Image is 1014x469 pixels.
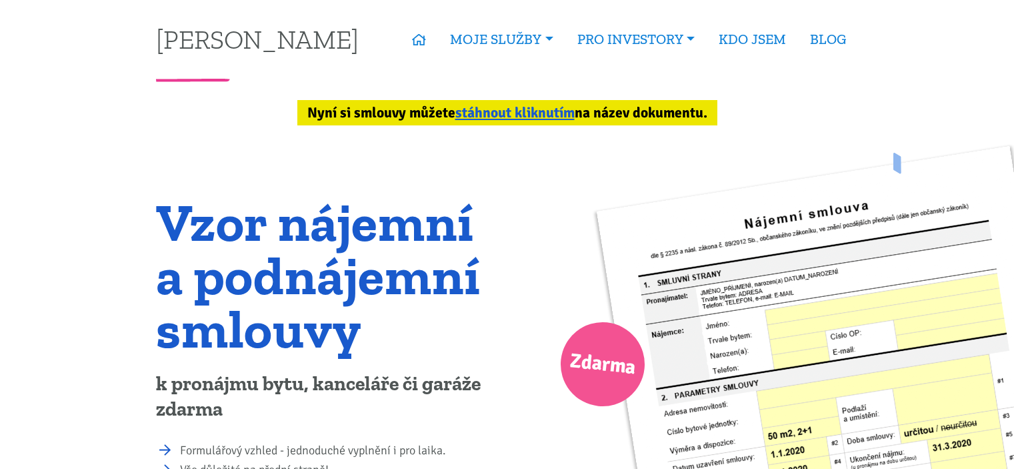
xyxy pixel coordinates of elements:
a: PRO INVESTORY [565,24,707,55]
div: Nyní si smlouvy můžete na název dokumentu. [297,100,717,125]
a: stáhnout kliknutím [455,104,575,121]
li: Formulářový vzhled - jednoduché vyplnění i pro laika. [180,442,498,460]
a: KDO JSEM [707,24,798,55]
a: BLOG [798,24,858,55]
h1: Vzor nájemní a podnájemní smlouvy [156,195,498,356]
span: Zdarma [568,344,637,386]
a: [PERSON_NAME] [156,26,359,52]
a: MOJE SLUŽBY [438,24,565,55]
p: k pronájmu bytu, kanceláře či garáže zdarma [156,372,498,422]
